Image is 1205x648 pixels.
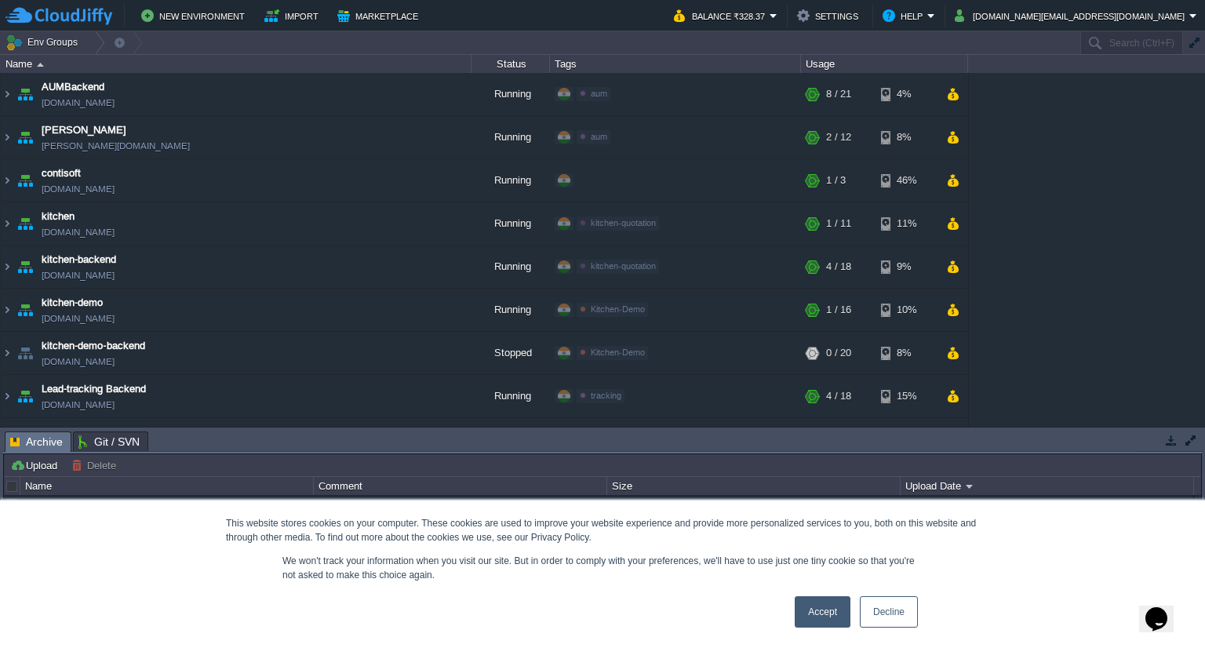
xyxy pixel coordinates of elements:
[591,391,621,400] span: tracking
[226,516,979,544] div: This website stores cookies on your computer. These cookies are used to improve your website expe...
[282,554,923,582] p: We won't track your information when you visit our site. But in order to comply with your prefere...
[802,55,967,73] div: Usage
[14,159,36,202] img: AMDAwAAAACH5BAEAAAAALAAAAAABAAEAAAICRAEAOw==
[591,89,607,98] span: aum
[1,116,13,158] img: AMDAwAAAACH5BAEAAAAALAAAAAABAAEAAAICRAEAOw==
[881,73,932,115] div: 4%
[881,159,932,202] div: 46%
[471,73,550,115] div: Running
[795,596,850,628] a: Accept
[1,159,13,202] img: AMDAwAAAACH5BAEAAAAALAAAAAABAAEAAAICRAEAOw==
[314,495,606,513] div: Sample package which you can deploy to your environment. Feel free to delete and upload a package...
[42,138,190,154] a: [PERSON_NAME][DOMAIN_NAME]
[42,397,115,413] a: [DOMAIN_NAME]
[42,295,103,311] a: kitchen-demo
[1,418,13,461] img: AMDAwAAAACH5BAEAAAAALAAAAAABAAEAAAICRAEAOw==
[14,375,36,417] img: AMDAwAAAACH5BAEAAAAALAAAAAABAAEAAAICRAEAOw==
[42,311,115,326] a: [DOMAIN_NAME]
[674,6,770,25] button: Balance ₹328.37
[14,202,36,245] img: AMDAwAAAACH5BAEAAAAALAAAAAABAAEAAAICRAEAOw==
[591,218,656,228] span: kitchen-quotation
[42,122,126,138] a: [PERSON_NAME]
[10,458,62,472] button: Upload
[42,224,115,240] a: [DOMAIN_NAME]
[42,95,115,111] a: [DOMAIN_NAME]
[42,252,116,268] a: kitchen-backend
[471,289,550,331] div: Running
[471,375,550,417] div: Running
[1,246,13,288] img: AMDAwAAAACH5BAEAAAAALAAAAAABAAEAAAICRAEAOw==
[797,6,863,25] button: Settings
[1,375,13,417] img: AMDAwAAAACH5BAEAAAAALAAAAAABAAEAAAICRAEAOw==
[881,418,932,461] div: 10%
[881,332,932,374] div: 8%
[471,159,550,202] div: Running
[471,116,550,158] div: Running
[471,246,550,288] div: Running
[881,375,932,417] div: 15%
[608,477,900,495] div: Size
[14,418,36,461] img: AMDAwAAAACH5BAEAAAAALAAAAAABAAEAAAICRAEAOw==
[264,6,323,25] button: Import
[14,289,36,331] img: AMDAwAAAACH5BAEAAAAALAAAAAABAAEAAAICRAEAOw==
[42,381,146,397] a: Lead-tracking Backend
[901,477,1193,495] div: Upload Date
[42,338,145,354] a: kitchen-demo-backend
[471,202,550,245] div: Running
[591,348,645,357] span: Kitchen-Demo
[826,289,851,331] div: 1 / 16
[551,55,800,73] div: Tags
[2,55,471,73] div: Name
[141,6,249,25] button: New Environment
[42,424,140,440] span: lead-tracking-frontend
[14,246,36,288] img: AMDAwAAAACH5BAEAAAAALAAAAAABAAEAAAICRAEAOw==
[607,495,899,513] div: 575 KB
[42,181,115,197] a: [DOMAIN_NAME]
[826,116,851,158] div: 2 / 12
[78,432,140,451] span: Git / SVN
[472,55,549,73] div: Status
[883,6,927,25] button: Help
[315,477,606,495] div: Comment
[337,6,423,25] button: Marketplace
[37,63,44,67] img: AMDAwAAAACH5BAEAAAAALAAAAAABAAEAAAICRAEAOw==
[881,202,932,245] div: 11%
[901,495,1192,513] div: 16:00 | [DATE]
[591,304,645,314] span: Kitchen-Demo
[42,354,115,370] a: [DOMAIN_NAME]
[14,73,36,115] img: AMDAwAAAACH5BAEAAAAALAAAAAABAAEAAAICRAEAOw==
[826,202,851,245] div: 1 / 11
[1139,585,1189,632] iframe: chat widget
[1,202,13,245] img: AMDAwAAAACH5BAEAAAAALAAAAAABAAEAAAICRAEAOw==
[881,246,932,288] div: 9%
[826,418,851,461] div: 1 / 10
[826,246,851,288] div: 4 / 18
[42,79,104,95] a: AUMBackend
[42,268,115,283] a: [DOMAIN_NAME]
[591,132,607,141] span: aum
[10,432,63,452] span: Archive
[21,477,313,495] div: Name
[5,6,112,26] img: CloudJiffy
[71,458,121,472] button: Delete
[1,73,13,115] img: AMDAwAAAACH5BAEAAAAALAAAAAABAAEAAAICRAEAOw==
[826,332,851,374] div: 0 / 20
[471,332,550,374] div: Stopped
[1,332,13,374] img: AMDAwAAAACH5BAEAAAAALAAAAAABAAEAAAICRAEAOw==
[955,6,1189,25] button: [DOMAIN_NAME][EMAIL_ADDRESS][DOMAIN_NAME]
[826,375,851,417] div: 4 / 18
[881,289,932,331] div: 10%
[24,498,89,510] a: HelloWorld.zip
[42,209,75,224] a: kitchen
[881,116,932,158] div: 8%
[471,418,550,461] div: Running
[42,166,81,181] a: contisoft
